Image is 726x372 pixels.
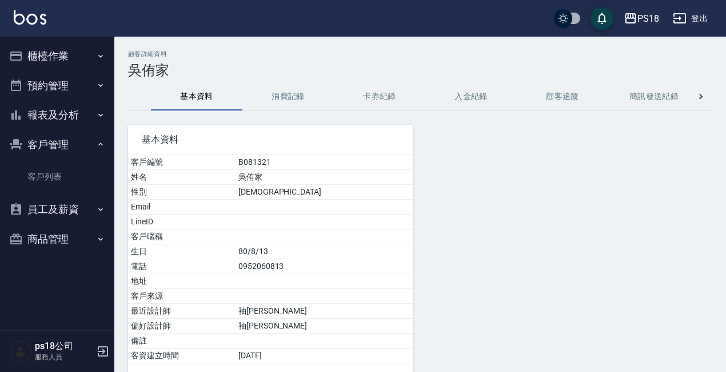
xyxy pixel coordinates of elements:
[425,83,517,110] button: 入金紀錄
[128,170,236,185] td: 姓名
[236,155,413,170] td: B081321
[128,215,236,229] td: LineID
[128,200,236,215] td: Email
[128,274,236,289] td: 地址
[619,7,664,30] button: PS18
[236,349,413,363] td: [DATE]
[5,100,110,130] button: 報表及分析
[128,244,236,259] td: 生日
[128,62,712,78] h3: 吳侑家
[5,130,110,160] button: 客戶管理
[236,244,413,259] td: 80/8/13
[5,224,110,254] button: 商品管理
[236,185,413,200] td: [DEMOGRAPHIC_DATA]
[236,170,413,185] td: 吳侑家
[242,83,334,110] button: 消費記錄
[128,304,236,319] td: 最近設計師
[517,83,608,110] button: 顧客追蹤
[35,341,93,352] h5: ps18公司
[128,334,236,349] td: 備註
[236,304,413,319] td: 袖[PERSON_NAME]
[637,11,659,26] div: PS18
[5,41,110,71] button: 櫃檯作業
[142,134,400,145] span: 基本資料
[128,229,236,244] td: 客戶暱稱
[128,185,236,200] td: 性別
[5,71,110,101] button: 預約管理
[236,319,413,334] td: 袖[PERSON_NAME]
[151,83,242,110] button: 基本資料
[334,83,425,110] button: 卡券紀錄
[128,289,236,304] td: 客戶來源
[128,259,236,274] td: 電話
[128,349,236,363] td: 客資建立時間
[35,352,93,362] p: 服務人員
[128,155,236,170] td: 客戶編號
[128,50,712,58] h2: 顧客詳細資料
[5,164,110,190] a: 客戶列表
[9,340,32,363] img: Person
[14,10,46,25] img: Logo
[608,83,700,110] button: 簡訊發送紀錄
[236,259,413,274] td: 0952060813
[5,195,110,224] button: 員工及薪資
[591,7,613,30] button: save
[128,319,236,334] td: 偏好設計師
[668,8,712,29] button: 登出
